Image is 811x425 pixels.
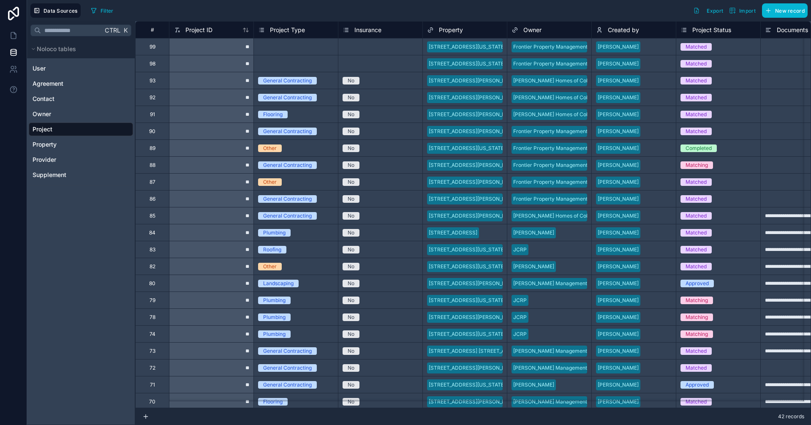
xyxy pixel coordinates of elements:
[263,195,312,203] div: General Contracting
[690,3,726,18] button: Export
[686,178,707,186] div: Matched
[348,144,354,152] div: No
[762,3,808,18] button: New record
[348,313,354,321] div: No
[263,128,312,135] div: General Contracting
[149,128,155,135] div: 90
[686,229,707,237] div: Matched
[598,398,639,406] div: [PERSON_NAME]
[513,381,554,389] div: [PERSON_NAME]
[598,347,639,355] div: [PERSON_NAME]
[429,43,506,51] div: [STREET_ADDRESS][US_STATE]
[513,313,527,321] div: JCRP
[513,398,587,406] div: [PERSON_NAME] Management
[150,162,155,169] div: 88
[686,128,707,135] div: Matched
[348,212,354,220] div: No
[429,144,506,152] div: [STREET_ADDRESS][US_STATE]
[348,330,354,338] div: No
[513,128,588,135] div: Frontier Property Management
[429,161,547,169] div: [STREET_ADDRESS][PERSON_NAME][US_STATE]
[598,263,639,270] div: [PERSON_NAME]
[429,111,547,118] div: [STREET_ADDRESS][PERSON_NAME][US_STATE]
[429,60,506,68] div: [STREET_ADDRESS][US_STATE]
[707,8,723,14] span: Export
[122,27,128,33] span: K
[150,145,155,152] div: 89
[348,398,354,406] div: No
[429,246,506,253] div: [STREET_ADDRESS][US_STATE]
[429,280,547,287] div: [STREET_ADDRESS][PERSON_NAME][US_STATE]
[263,398,283,406] div: Flooring
[686,161,708,169] div: Matching
[263,94,312,101] div: General Contracting
[686,381,709,389] div: Approved
[513,280,587,287] div: [PERSON_NAME] Management
[87,4,117,17] button: Filter
[598,246,639,253] div: [PERSON_NAME]
[149,398,155,405] div: 70
[686,60,707,68] div: Matched
[150,44,155,50] div: 99
[150,212,155,219] div: 85
[598,212,639,220] div: [PERSON_NAME]
[263,381,312,389] div: General Contracting
[513,229,554,237] div: [PERSON_NAME]
[686,77,707,84] div: Matched
[150,331,155,338] div: 74
[608,26,639,34] span: Created by
[263,229,286,237] div: Plumbing
[429,128,547,135] div: [STREET_ADDRESS][PERSON_NAME][US_STATE]
[348,246,354,253] div: No
[513,178,588,186] div: Frontier Property Management
[150,314,155,321] div: 78
[348,381,354,389] div: No
[150,297,155,304] div: 79
[348,297,354,304] div: No
[150,246,155,253] div: 83
[686,398,707,406] div: Matched
[692,26,731,34] span: Project Status
[263,347,312,355] div: General Contracting
[598,297,639,304] div: [PERSON_NAME]
[775,8,805,14] span: New record
[726,3,759,18] button: Import
[513,77,602,84] div: [PERSON_NAME] Homes of Columbia
[686,144,712,152] div: Completed
[598,330,639,338] div: [PERSON_NAME]
[686,263,707,270] div: Matched
[348,229,354,237] div: No
[44,8,78,14] span: Data Sources
[513,246,527,253] div: JCRP
[348,280,354,287] div: No
[150,381,155,388] div: 71
[686,364,707,372] div: Matched
[263,144,277,152] div: Other
[598,178,639,186] div: [PERSON_NAME]
[263,212,312,220] div: General Contracting
[348,111,354,118] div: No
[429,347,555,355] div: [STREET_ADDRESS] [STREET_ADDRESS][US_STATE]
[686,280,709,287] div: Approved
[150,60,155,67] div: 98
[513,43,588,51] div: Frontier Property Management
[598,111,639,118] div: [PERSON_NAME]
[429,398,547,406] div: [STREET_ADDRESS][PERSON_NAME][US_STATE]
[348,347,354,355] div: No
[739,8,756,14] span: Import
[101,8,114,14] span: Filter
[513,263,554,270] div: [PERSON_NAME]
[598,161,639,169] div: [PERSON_NAME]
[513,60,588,68] div: Frontier Property Management
[348,94,354,101] div: No
[263,111,283,118] div: Flooring
[686,111,707,118] div: Matched
[598,43,639,51] div: [PERSON_NAME]
[429,330,506,338] div: [STREET_ADDRESS][US_STATE]
[513,161,588,169] div: Frontier Property Management
[686,195,707,203] div: Matched
[686,212,707,220] div: Matched
[686,330,708,338] div: Matching
[598,94,639,101] div: [PERSON_NAME]
[263,313,286,321] div: Plumbing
